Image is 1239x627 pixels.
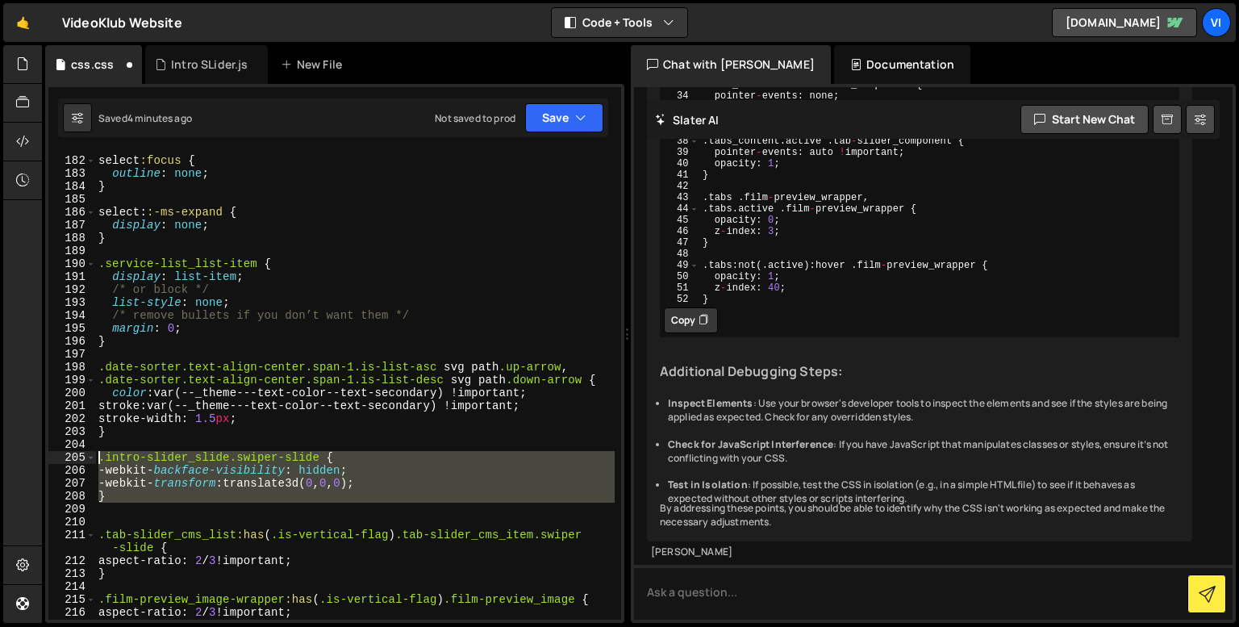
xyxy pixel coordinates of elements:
div: 194 [48,309,96,322]
li: : If you have JavaScript that manipulates classes or styles, ensure it’s not conflicting with you... [668,438,1179,466]
div: 204 [48,438,96,451]
div: 196 [48,335,96,348]
div: 188 [48,232,96,245]
div: 193 [48,296,96,309]
div: 197 [48,348,96,361]
div: 192 [48,283,96,296]
div: css.css [71,56,114,73]
div: 187 [48,219,96,232]
div: 4 minutes ago [127,111,192,125]
div: 211 [48,529,96,554]
h3: Additional Debugging Steps: [660,364,1179,379]
h2: Slater AI [655,112,720,127]
div: 195 [48,322,96,335]
div: 191 [48,270,96,283]
div: 183 [48,167,96,180]
div: Chat with [PERSON_NAME] [631,45,831,84]
div: 39 [661,147,699,158]
div: 205 [48,451,96,464]
div: 215 [48,593,96,606]
div: 201 [48,399,96,412]
div: Saved [98,111,192,125]
div: 44 [661,203,699,215]
div: New File [281,56,348,73]
div: 216 [48,606,96,619]
a: 🤙 [3,3,43,42]
button: Save [525,103,603,132]
div: 203 [48,425,96,438]
div: 45 [661,215,699,226]
strong: Inspect Elements [668,396,753,410]
button: Copy [664,307,718,333]
div: Not saved to prod [435,111,515,125]
div: 210 [48,516,96,529]
div: 38 [661,136,699,147]
div: 213 [48,567,96,580]
div: Documentation [834,45,970,84]
a: [DOMAIN_NAME] [1052,8,1197,37]
div: 190 [48,257,96,270]
div: 50 [661,271,699,282]
div: 186 [48,206,96,219]
div: 47 [661,237,699,249]
div: 52 [661,294,699,305]
div: 46 [661,226,699,237]
div: 51 [661,282,699,294]
div: 212 [48,554,96,567]
div: 49 [661,260,699,271]
div: 182 [48,154,96,167]
div: 202 [48,412,96,425]
div: 185 [48,193,96,206]
div: 40 [661,158,699,169]
div: 48 [661,249,699,260]
div: Intro SLider.js [171,56,248,73]
button: Code + Tools [552,8,687,37]
div: 208 [48,490,96,503]
div: 34 [661,90,699,102]
strong: Test in Isolation [668,478,748,491]
div: 200 [48,387,96,399]
li: : Use your browser's developer tools to inspect the elements and see if the styles are being appl... [668,397,1179,424]
a: Vi [1202,8,1231,37]
div: [PERSON_NAME] [651,545,1188,559]
div: VideoKlub Website [62,13,182,32]
div: 199 [48,374,96,387]
div: 43 [661,192,699,203]
div: 184 [48,180,96,193]
strong: Check for JavaScript Interference [668,437,833,451]
div: 189 [48,245,96,257]
div: 198 [48,361,96,374]
div: 207 [48,477,96,490]
div: 41 [661,169,699,181]
div: 42 [661,181,699,192]
div: 209 [48,503,96,516]
li: : If possible, test the CSS in isolation (e.g., in a simple HTML file) to see if it behaves as ex... [668,479,1179,506]
button: Start new chat [1020,105,1149,134]
div: 214 [48,580,96,593]
div: 206 [48,464,96,477]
